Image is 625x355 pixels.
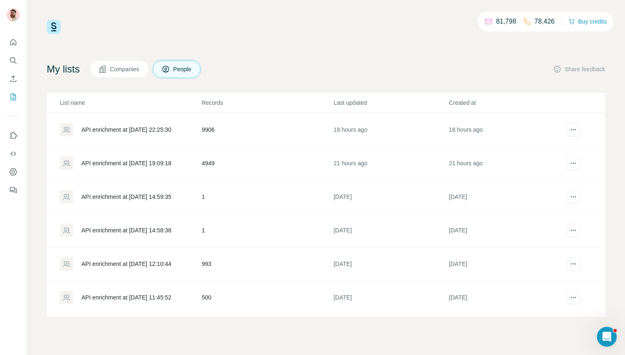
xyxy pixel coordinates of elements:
td: [DATE] [333,314,448,348]
td: [DATE] [333,281,448,314]
img: Surfe Logo [47,20,61,34]
p: 78,426 [534,17,555,27]
p: Last updated [334,99,448,107]
button: actions [567,123,580,136]
td: 1 [201,214,333,247]
td: 993 [201,247,333,281]
td: 18 hours ago [333,113,448,147]
div: API enrichment at [DATE] 22:25:30 [81,126,172,134]
button: Feedback [7,183,20,198]
td: [DATE] [448,180,564,214]
div: API enrichment at [DATE] 11:45:52 [81,293,172,302]
button: My lists [7,89,20,104]
button: Use Surfe on LinkedIn [7,128,20,143]
div: API enrichment at [DATE] 14:58:38 [81,226,172,234]
p: List name [60,99,201,107]
button: Enrich CSV [7,71,20,86]
button: actions [567,157,580,170]
img: Avatar [7,8,20,22]
td: 1 [201,180,333,214]
button: actions [567,224,580,237]
button: actions [567,190,580,203]
button: Dashboard [7,164,20,179]
span: People [173,65,192,73]
p: Records [202,99,333,107]
button: Buy credits [568,16,607,27]
td: [DATE] [448,247,564,281]
h4: My lists [47,63,80,76]
button: actions [567,257,580,270]
button: actions [567,291,580,304]
td: [DATE] [448,214,564,247]
button: Quick start [7,35,20,50]
p: Created at [449,99,563,107]
div: API enrichment at [DATE] 19:09:18 [81,159,172,167]
div: API enrichment at [DATE] 14:59:35 [81,193,172,201]
button: Share feedback [553,65,605,73]
td: [DATE] [333,247,448,281]
td: 21 hours ago [333,147,448,180]
p: 81,798 [496,17,516,27]
td: 50 [201,314,333,348]
iframe: Intercom live chat [597,327,617,347]
span: Companies [110,65,140,73]
td: [DATE] [333,180,448,214]
button: Search [7,53,20,68]
td: [DATE] [448,281,564,314]
td: [DATE] [333,214,448,247]
div: API enrichment at [DATE] 12:10:44 [81,260,172,268]
td: 21 hours ago [448,147,564,180]
td: 9906 [201,113,333,147]
td: 4949 [201,147,333,180]
td: [DATE] [448,314,564,348]
td: 18 hours ago [448,113,564,147]
button: Use Surfe API [7,146,20,161]
td: 500 [201,281,333,314]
